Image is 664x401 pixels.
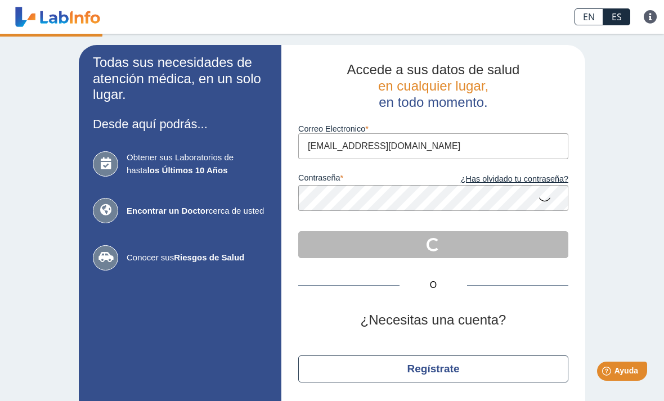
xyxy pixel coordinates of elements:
a: ¿Has olvidado tu contraseña? [433,173,568,186]
iframe: Help widget launcher [564,357,652,389]
h3: Desde aquí podrás... [93,117,267,131]
a: EN [575,8,603,25]
button: Regístrate [298,355,568,382]
label: contraseña [298,173,433,186]
span: O [400,278,467,292]
span: Accede a sus datos de salud [347,62,520,77]
b: Encontrar un Doctor [127,206,209,215]
label: Correo Electronico [298,124,568,133]
span: Obtener sus Laboratorios de hasta [127,151,267,177]
span: Conocer sus [127,251,267,264]
span: en todo momento. [379,94,487,110]
a: ES [603,8,630,25]
b: Riesgos de Salud [174,253,244,262]
span: cerca de usted [127,205,267,218]
span: en cualquier lugar, [378,78,488,93]
h2: Todas sus necesidades de atención médica, en un solo lugar. [93,55,267,103]
b: los Últimos 10 Años [147,165,228,175]
h2: ¿Necesitas una cuenta? [298,312,568,328]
